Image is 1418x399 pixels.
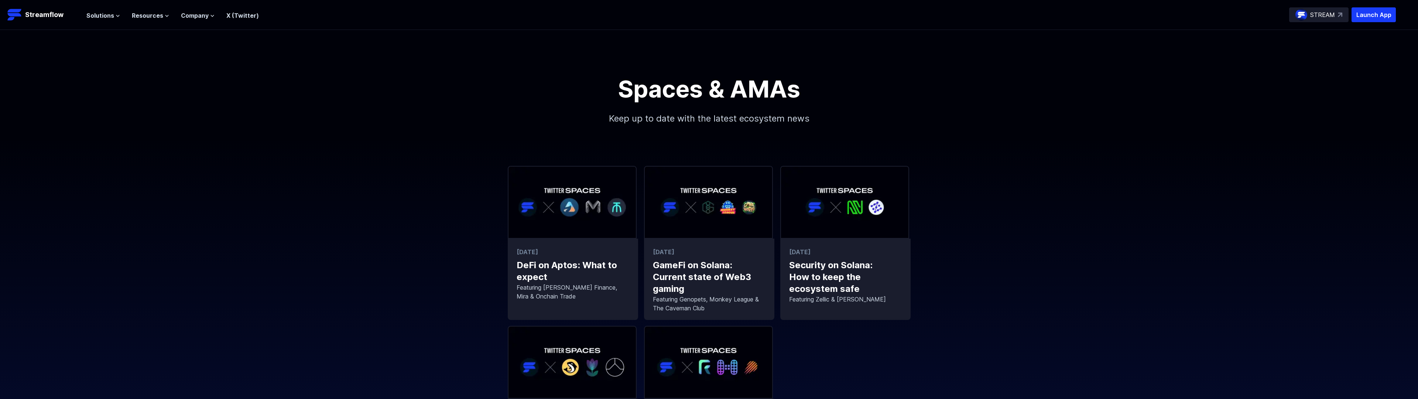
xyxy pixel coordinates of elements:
img: top-right-arrow.svg [1338,13,1342,17]
h1: Spaces & AMAs [543,77,875,101]
p: [DATE] [508,239,638,256]
p: Keep up to date with the latest ecosystem news [550,101,868,136]
p: Featuring [PERSON_NAME] Finance, Mira & Onchain Trade [508,283,626,310]
button: Solutions [86,11,120,20]
a: Security on Solana: How to keep the ecosystem safe Featuring Zellic & Nosana [DATE] Security on S... [780,166,911,320]
img: Solana DeFi: Present & Future [508,326,637,399]
p: Streamflow [25,10,64,20]
p: [DATE] [780,239,911,256]
p: [DATE] [644,239,774,256]
p: DeFi on Aptos: What to expect [508,256,619,283]
img: DeFi on Aptos: What to expect [508,166,637,239]
a: Streamflow [7,7,79,22]
p: GameFi on Solana: Current state of Web3 gaming [644,256,755,295]
img: Streamflow Logo [7,7,22,22]
span: Resources [132,11,163,20]
a: DeFi on Aptos: What to expect Featuring Abel Finance, Mira & Onchain Trade [DATE] DeFi on Aptos: ... [508,166,638,320]
a: X (Twitter) [226,12,259,19]
p: Featuring Zellic & [PERSON_NAME] [780,295,898,313]
a: STREAM [1289,7,1349,22]
p: Featuring Genopets, Monkey League & The Caveman Club [644,295,762,321]
button: Launch App [1352,7,1396,22]
p: Security on Solana: How to keep the ecosystem safe [780,256,891,295]
img: GameFi on Solana: Current state of Web3 gaming [644,166,773,239]
img: streamflow-logo-circle.png [1295,9,1307,21]
a: GameFi on Solana: Current state of Web3 gaming Featuring Genopets, Monkey League & The Caveman Cl... [644,166,774,320]
span: Company [181,11,209,20]
img: DeFi in the Solana Ecosystem [644,326,773,399]
p: STREAM [1310,10,1335,19]
button: Company [181,11,215,20]
span: Solutions [86,11,114,20]
img: Security on Solana: How to keep the ecosystem safe [780,166,909,239]
button: Resources [132,11,169,20]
